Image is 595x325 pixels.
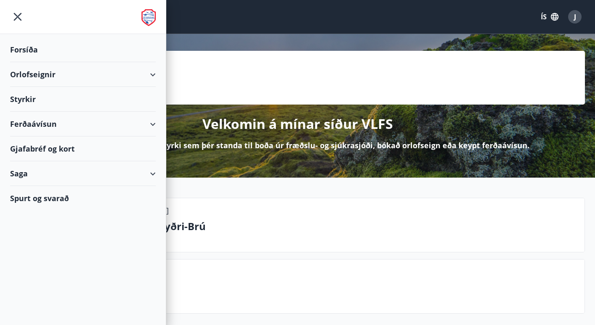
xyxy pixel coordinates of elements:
div: Spurt og svarað [10,186,156,210]
p: Hér getur þú sótt um þá styrki sem þér standa til boða úr fræðslu- og sjúkrasjóði, bókað orlofsei... [66,140,529,151]
button: menu [10,9,25,24]
button: ÍS [536,9,563,24]
p: [PERSON_NAME], Syðri-Brú [72,219,578,233]
div: Orlofseignir [10,62,156,87]
img: union_logo [142,9,156,26]
div: Forsíða [10,37,156,62]
div: Gjafabréf og kort [10,136,156,161]
div: Ferðaávísun [10,112,156,136]
button: J [565,7,585,27]
p: Velkomin á mínar síður VLFS [202,115,393,133]
div: Saga [10,161,156,186]
div: Styrkir [10,87,156,112]
span: J [574,12,576,21]
p: Spurt og svarað [72,280,578,295]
